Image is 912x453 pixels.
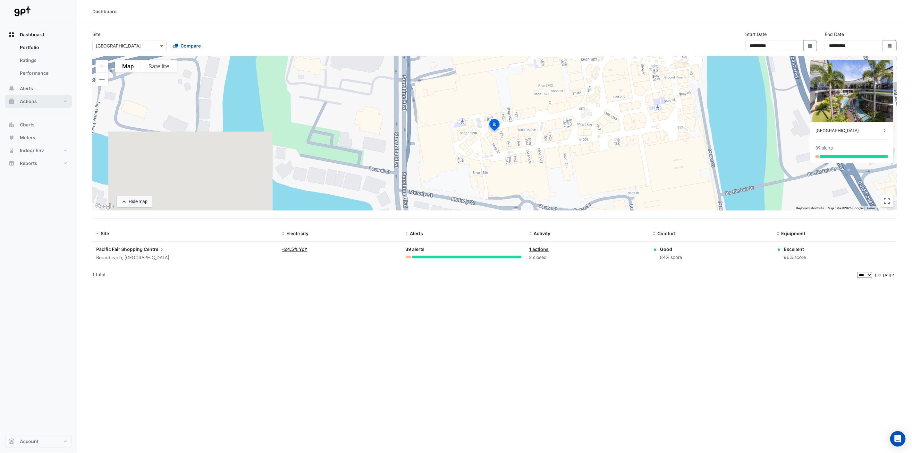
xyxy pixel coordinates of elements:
span: Meters [20,134,35,141]
div: Dashboard [92,8,117,15]
label: Start Date [745,31,767,38]
div: 2 closed [529,254,645,261]
app-icon: Indoor Env [8,147,15,154]
fa-icon: Select Date [807,43,813,48]
div: 39 alerts [406,246,522,253]
button: Zoom in [96,60,108,73]
button: Meters [5,131,72,144]
button: Zoom out [96,73,108,86]
a: Terms (opens in new tab) [866,206,875,210]
a: -24.5% YoY [282,246,308,252]
img: Company Logo [8,5,37,18]
button: Keyboard shortcuts [796,206,824,210]
a: Ratings [15,54,72,67]
span: Compare [181,42,201,49]
button: Actions [5,95,72,108]
span: Account [20,438,38,445]
span: Equipment [781,231,805,236]
div: Good [660,246,682,252]
app-icon: Reports [8,160,15,167]
span: Site [101,231,109,236]
span: Indoor Env [20,147,44,154]
img: site-pin-selected.svg [487,118,502,133]
div: 84% score [660,254,682,261]
button: Reports [5,157,72,170]
div: [GEOGRAPHIC_DATA] [815,127,882,134]
span: Electricity [286,231,308,236]
div: Broadbeach, [GEOGRAPHIC_DATA] [96,254,274,261]
span: per page [875,272,894,277]
button: Toggle fullscreen view [881,194,893,207]
button: Alerts [5,82,72,95]
a: Performance [15,67,72,80]
div: 1 total [92,267,856,283]
div: 96% score [784,254,806,261]
app-icon: Actions [8,98,15,105]
a: Portfolio [15,41,72,54]
app-icon: Meters [8,134,15,141]
span: Alerts [410,231,423,236]
button: Hide map [117,196,152,207]
span: Dashboard [20,31,44,38]
button: Compare [169,40,205,51]
app-icon: Charts [8,122,15,128]
button: Show street map [115,60,141,73]
a: 1 actions [529,246,549,252]
fa-icon: Select Date [887,43,893,48]
div: 39 alerts [815,145,833,151]
div: Dashboard [5,41,72,82]
span: Map data ©2025 Google [828,206,863,210]
div: Open Intercom Messenger [890,431,906,447]
span: Pacific Fair Shopping [96,246,143,252]
span: Comfort [657,231,676,236]
img: Pacific Fair Shopping Centre [810,60,893,122]
button: Show satellite imagery [141,60,177,73]
button: Charts [5,118,72,131]
button: Indoor Env [5,144,72,157]
label: Site [92,31,100,38]
button: Account [5,435,72,448]
span: Reports [20,160,37,167]
span: Charts [20,122,35,128]
span: Activity [534,231,550,236]
div: Excellent [784,246,806,252]
button: Dashboard [5,28,72,41]
a: Open this area in Google Maps (opens a new window) [94,202,115,210]
app-icon: Dashboard [8,31,15,38]
span: Actions [20,98,37,105]
img: Google [94,202,115,210]
label: End Date [825,31,844,38]
span: Alerts [20,85,33,92]
span: Centre [144,246,165,253]
app-icon: Alerts [8,85,15,92]
div: Hide map [129,198,148,205]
